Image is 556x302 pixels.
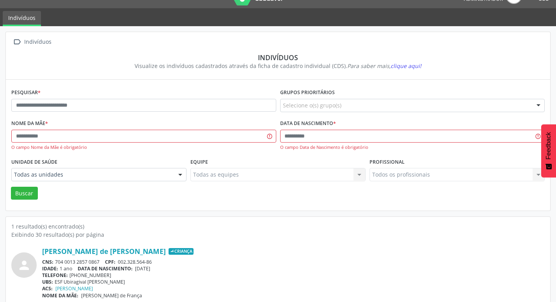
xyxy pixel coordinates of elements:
[17,62,539,70] div: Visualize os indivíduos cadastrados através da ficha de cadastro individual (CDS).
[42,265,58,272] span: IDADE:
[42,272,545,279] div: [PHONE_NUMBER]
[11,222,545,231] div: 1 resultado(s) encontrado(s)
[11,118,48,130] label: Nome da mãe
[280,87,335,99] label: Grupos prioritários
[14,171,171,179] span: Todas as unidades
[280,144,545,151] div: O campo Data de Nascimento é obrigatório
[3,11,41,26] a: Indivíduos
[11,36,23,48] i: 
[369,156,405,168] label: Profissional
[42,272,68,279] span: TELEFONE:
[17,258,31,272] i: person
[42,259,53,265] span: CNS:
[347,62,421,70] i: Para saber mais,
[118,259,152,265] span: 002.328.564-86
[105,259,115,265] span: CPF:
[11,187,38,200] button: Buscar
[42,279,545,285] div: ESF Ubiragival [PERSON_NAME]
[11,156,57,168] label: Unidade de saúde
[81,292,142,299] span: [PERSON_NAME] de França
[42,265,545,272] div: 1 ano
[541,124,556,177] button: Feedback - Mostrar pesquisa
[391,62,421,70] span: clique aqui!
[42,292,78,299] span: NOME DA MÃE:
[135,265,150,272] span: [DATE]
[42,259,545,265] div: 704 0013 2857 0867
[11,144,276,151] div: O campo Nome da Mãe é obrigatório
[169,248,194,255] span: Criança
[42,247,166,256] a: [PERSON_NAME] de [PERSON_NAME]
[78,265,133,272] span: DATA DE NASCIMENTO:
[545,132,552,159] span: Feedback
[42,279,53,285] span: UBS:
[17,53,539,62] div: Indivíduos
[283,101,341,109] span: Selecione o(s) grupo(s)
[190,156,208,168] label: Equipe
[55,285,93,292] a: [PERSON_NAME]
[42,285,53,292] span: ACS:
[280,118,336,130] label: Data de nascimento
[11,87,41,99] label: Pesquisar
[23,36,53,48] div: Indivíduos
[11,231,545,239] div: Exibindo 30 resultado(s) por página
[11,36,53,48] a:  Indivíduos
